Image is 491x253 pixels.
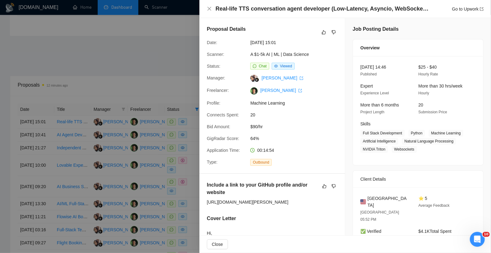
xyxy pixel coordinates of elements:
span: export [480,7,484,11]
span: like [322,30,326,35]
span: $4.1K Total Spent [418,229,452,234]
span: Websockets [392,146,417,153]
span: Project Length [360,110,384,114]
div: [URL][DOMAIN_NAME][PERSON_NAME] [207,199,337,206]
span: [GEOGRAPHIC_DATA] [368,195,408,209]
span: NVIDIA Triton [360,146,388,153]
button: dislike [330,29,337,36]
h5: Proposal Details [207,25,246,33]
div: Client Details [360,171,476,187]
span: Natural Language Processing [402,138,456,145]
span: Application Time: [207,148,240,153]
span: Date: [207,40,217,45]
img: c1zXbV4Rn31IWjPrUDnm7GOP5m6FFaf60K-g_nBlCk66MXT-MajKUodHXjIR0VPwAy [250,87,258,95]
span: close [207,6,212,11]
span: Full Stack Development [360,130,405,137]
span: Manager: [207,75,225,80]
span: Chat [259,64,266,68]
span: export [298,89,302,93]
h5: Cover Letter [207,215,236,222]
button: like [321,183,328,190]
span: Type: [207,160,217,165]
span: clock-circle [250,148,255,152]
h5: Include a link to your GitHub profile and/or website [207,181,318,196]
span: 20 [418,102,423,107]
span: 64% [250,135,343,142]
a: [PERSON_NAME] export [260,88,302,93]
span: dislike [332,184,336,189]
span: Bid Amount: [207,124,230,129]
span: message [253,64,257,68]
span: $25 - $40 [418,65,437,70]
span: 10 [483,232,490,237]
span: Status: [207,64,221,69]
button: Close [207,239,228,249]
img: gigradar-bm.png [255,78,259,82]
span: eye [274,64,278,68]
span: Scanner: [207,52,224,57]
span: 20 [250,111,343,118]
img: 🇺🇸 [360,198,366,205]
span: Expert [360,84,373,88]
a: Go to Upworkexport [452,7,484,11]
span: [DATE] 15:01 [250,39,343,46]
span: More than 30 hrs/week [418,84,462,88]
span: Published [360,72,377,76]
span: export [300,76,303,80]
span: Freelancer: [207,88,229,93]
span: Overview [360,44,380,51]
span: Close [212,241,223,248]
a: [PERSON_NAME] export [261,75,303,80]
span: 00:14:54 [257,148,274,153]
button: dislike [330,183,337,190]
span: Hourly Rate [418,72,438,76]
span: dislike [332,30,336,35]
span: [GEOGRAPHIC_DATA] 05:52 PM [360,210,399,222]
a: A $1-5k AI | ML | Data Science [250,52,309,57]
span: Average Feedback [418,203,450,208]
span: ✅ Verified [360,229,382,234]
span: $90/hr [250,123,343,130]
h5: Job Posting Details [353,25,399,33]
span: Profile: [207,101,221,106]
span: like [322,184,327,189]
span: Connects Spent: [207,112,239,117]
span: Machine Learning [429,130,463,137]
span: Viewed [280,64,292,68]
iframe: Intercom live chat [470,232,485,247]
button: Close [207,6,212,11]
span: More than 6 months [360,102,399,107]
span: ⭐ 5 [418,196,427,201]
span: Python [408,130,425,137]
span: Machine Learning [250,100,343,106]
span: Hourly [418,91,429,95]
span: Artificial Intelligence [360,138,398,145]
span: Submission Price [418,110,447,114]
span: [DATE] 14:46 [360,65,386,70]
span: Skills [360,121,371,126]
span: Outbound [250,159,272,166]
span: Experience Level [360,91,389,95]
span: GigRadar Score: [207,136,239,141]
button: like [320,29,328,36]
h4: Real-life TTS conversation agent developer (Low-Latency, Asyncio, WebSockets) [216,5,430,13]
